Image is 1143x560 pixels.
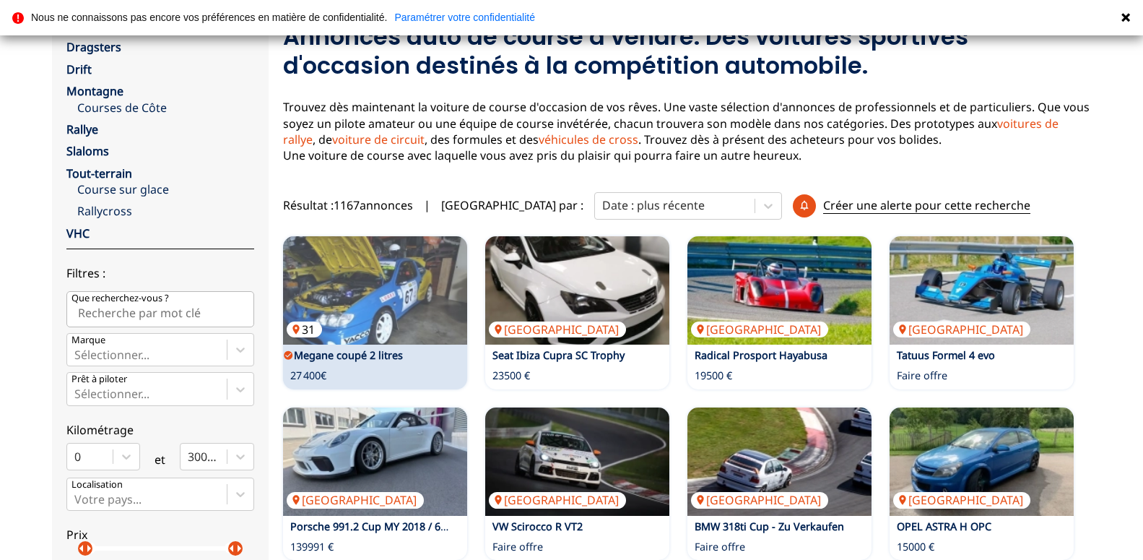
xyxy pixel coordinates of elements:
[489,492,626,508] p: [GEOGRAPHIC_DATA]
[77,181,254,197] a: Course sur glace
[691,492,828,508] p: [GEOGRAPHIC_DATA]
[283,99,1092,164] p: Trouvez dès maintenant la voiture de course d'occasion de vos rêves. Une vaste sélection d'annonc...
[66,265,254,281] p: Filtres :
[691,322,828,337] p: [GEOGRAPHIC_DATA]
[71,292,169,305] p: Que recherchez-vous ?
[66,165,132,181] a: Tout-terrain
[287,322,322,337] p: 31
[66,39,121,55] a: Dragsters
[66,61,92,77] a: Drift
[695,348,827,362] a: Radical Prosport Hayabusa
[80,540,97,557] p: arrow_right
[394,12,535,22] a: Paramétrer votre confidentialité
[66,527,254,543] p: Prix
[66,291,254,327] input: Que recherchez-vous ?
[74,493,77,506] input: Votre pays...
[893,322,1030,337] p: [GEOGRAPHIC_DATA]
[424,197,430,213] span: |
[492,348,625,362] a: Seat Ibiza Cupra SC Trophy
[74,348,77,361] input: MarqueSélectionner...
[897,520,991,533] a: OPEL ASTRA H OPC
[485,408,669,516] img: VW Scirocco R VT2
[294,348,403,362] a: Megane coupé 2 litres
[890,236,1074,345] img: Tatuus Formel 4 evo
[290,540,334,554] p: 139991 €
[230,540,248,557] p: arrow_right
[890,408,1074,516] img: OPEL ASTRA H OPC
[283,236,467,345] a: Megane coupé 2 litres 31
[188,450,191,463] input: 300000
[77,100,254,116] a: Courses de Côte
[485,236,669,345] a: Seat Ibiza Cupra SC Trophy[GEOGRAPHIC_DATA]
[283,197,413,213] span: Résultat : 1167 annonces
[283,408,467,516] img: Porsche 991.2 Cup MY 2018 / 63 Std Gesamtlaufzeit
[539,132,638,147] a: véhicules de cross
[485,236,669,345] img: Seat Ibiza Cupra SC Trophy
[695,369,732,383] p: 19500 €
[66,83,123,99] a: Montagne
[695,540,745,554] p: Faire offre
[489,322,626,337] p: [GEOGRAPHIC_DATA]
[823,197,1030,214] p: Créer une alerte pour cette recherche
[893,492,1030,508] p: [GEOGRAPHIC_DATA]
[441,197,583,213] p: [GEOGRAPHIC_DATA] par :
[492,369,530,383] p: 23500 €
[31,12,387,22] p: Nous ne connaissons pas encore vos préférences en matière de confidentialité.
[74,387,77,400] input: Prêt à piloterSélectionner...
[66,225,90,241] a: VHC
[283,236,467,345] img: Megane coupé 2 litres
[485,408,669,516] a: VW Scirocco R VT2[GEOGRAPHIC_DATA]
[77,203,254,219] a: Rallycross
[687,236,872,345] a: Radical Prosport Hayabusa[GEOGRAPHIC_DATA]
[283,408,467,516] a: Porsche 991.2 Cup MY 2018 / 63 Std Gesamtlaufzeit[GEOGRAPHIC_DATA]
[66,422,254,438] p: Kilométrage
[290,520,541,533] a: Porsche 991.2 Cup MY 2018 / 63 Std Gesamtlaufzeit
[73,540,90,557] p: arrow_left
[695,520,844,533] a: BMW 318ti Cup - Zu Verkaufen
[332,132,425,147] a: voiture de circuit
[897,540,934,554] p: 15000 €
[287,492,424,508] p: [GEOGRAPHIC_DATA]
[71,334,105,347] p: Marque
[687,408,872,516] img: BMW 318ti Cup - Zu Verkaufen
[890,408,1074,516] a: OPEL ASTRA H OPC[GEOGRAPHIC_DATA]
[492,540,543,554] p: Faire offre
[283,22,1092,80] h2: Annonces auto de course à vendre. Des voitures sportives d'occasion destinés à la compétition aut...
[71,478,123,491] p: Localisation
[71,373,127,386] p: Prêt à piloter
[890,236,1074,345] a: Tatuus Formel 4 evo[GEOGRAPHIC_DATA]
[290,369,326,383] p: 27 400€
[223,540,240,557] p: arrow_left
[283,116,1059,147] a: voitures de rallye
[897,348,995,362] a: Tatuus Formel 4 evo
[492,520,583,533] a: VW Scirocco R VT2
[66,143,109,159] a: Slaloms
[155,452,165,468] p: et
[687,408,872,516] a: BMW 318ti Cup - Zu Verkaufen[GEOGRAPHIC_DATA]
[74,450,77,463] input: 0
[66,121,98,137] a: Rallye
[897,369,947,383] p: Faire offre
[687,236,872,345] img: Radical Prosport Hayabusa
